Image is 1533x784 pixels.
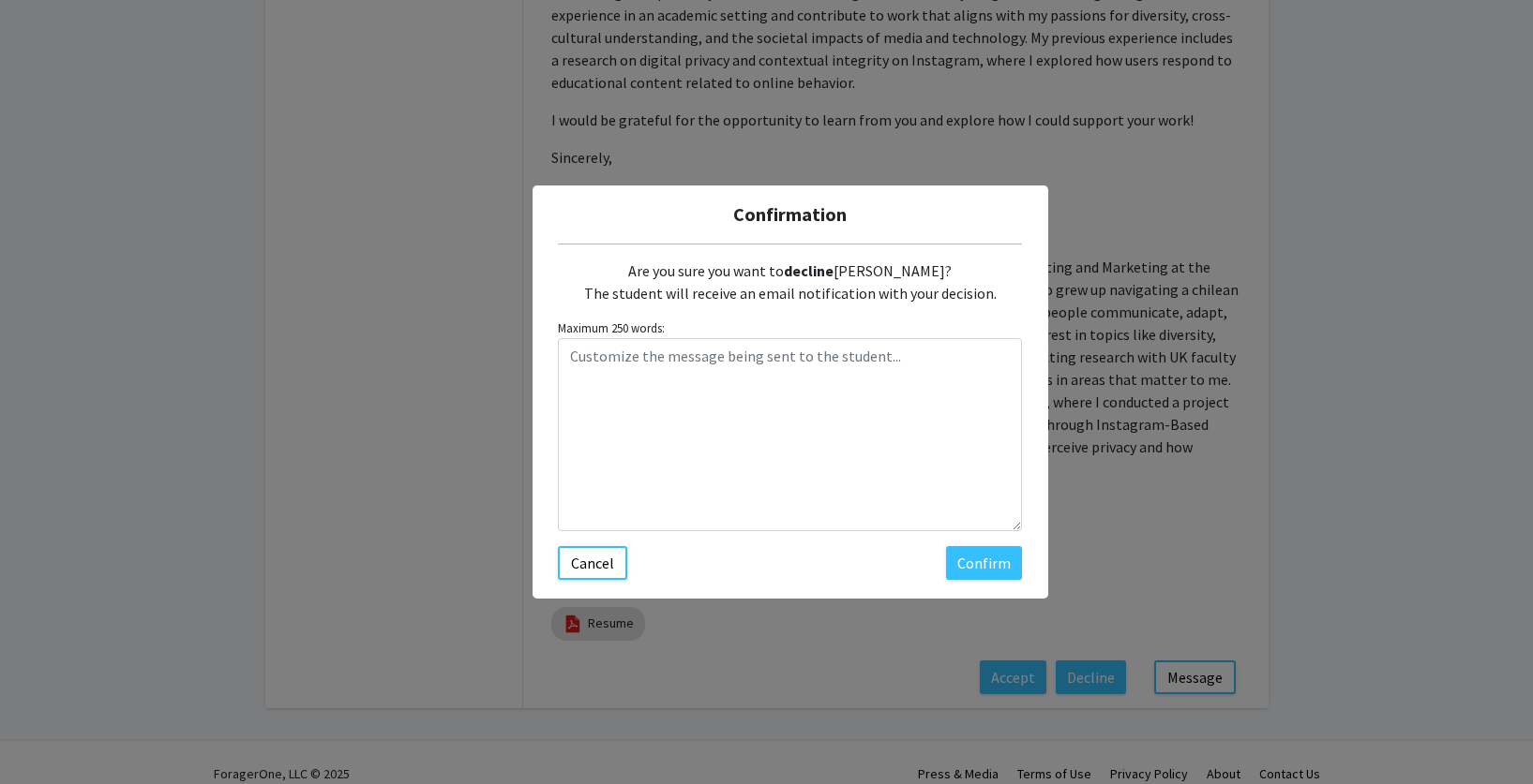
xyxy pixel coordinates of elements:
iframe: Chat [14,700,80,770]
button: Confirm [946,546,1022,580]
button: Cancel [558,546,627,580]
b: decline [784,261,834,280]
div: Are you sure you want to [PERSON_NAME]? The student will receive an email notification with your ... [558,244,1022,319]
small: Maximum 250 words: [558,319,1022,337]
textarea: Customize the message being sent to the student... [558,338,1022,531]
h5: Confirmation [548,200,1033,229]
